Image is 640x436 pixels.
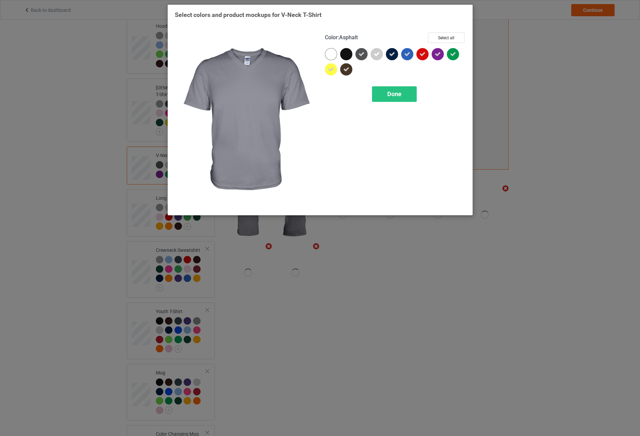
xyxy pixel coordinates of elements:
span: Select colors and product mockups for V-Neck T-Shirt [175,11,322,18]
span: Color [325,34,338,41]
h4: : [325,34,358,41]
button: Select all [428,32,464,43]
span: Done [387,90,401,97]
span: Asphalt [339,34,358,41]
img: regular.jpg [175,32,315,208]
